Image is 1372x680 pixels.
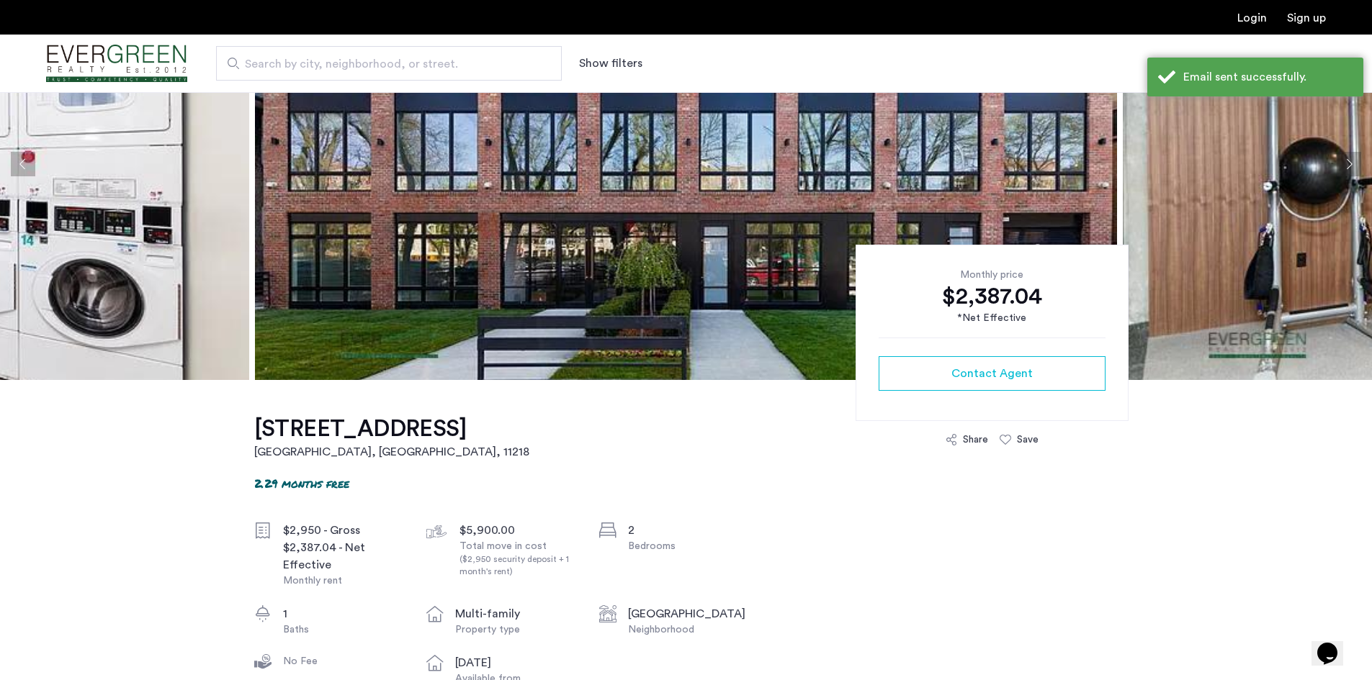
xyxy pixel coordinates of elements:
div: Save [1017,432,1039,447]
img: logo [46,37,187,91]
div: ($2,950 security deposit + 1 month's rent) [459,553,580,578]
div: multi-family [455,605,576,622]
button: button [879,356,1106,391]
h2: [GEOGRAPHIC_DATA], [GEOGRAPHIC_DATA] , 11218 [254,443,529,461]
div: Total move in cost [459,539,580,578]
a: Login [1237,12,1267,24]
span: Contact Agent [951,365,1033,382]
div: Bedrooms [628,539,749,553]
a: Registration [1287,12,1326,24]
div: [GEOGRAPHIC_DATA] [628,605,749,622]
button: Show or hide filters [579,55,642,72]
a: Cazamio Logo [46,37,187,91]
iframe: chat widget [1312,622,1358,666]
h1: [STREET_ADDRESS] [254,414,529,443]
div: $5,900.00 [459,522,580,539]
div: Baths [283,622,404,637]
div: *Net Effective [879,311,1106,326]
div: $2,387.04 - Net Effective [283,539,404,574]
input: Apartment Search [216,46,562,81]
div: Property type [455,622,576,637]
span: Search by city, neighborhood, or street. [245,55,521,73]
div: 1 [283,605,404,622]
div: $2,387.04 [879,282,1106,311]
button: Previous apartment [11,152,35,176]
div: Share [963,432,988,447]
div: Monthly price [879,268,1106,282]
div: Neighborhood [628,622,749,637]
div: Monthly rent [283,574,404,588]
a: [STREET_ADDRESS][GEOGRAPHIC_DATA], [GEOGRAPHIC_DATA], 11218 [254,414,529,461]
div: Email sent successfully. [1183,68,1353,86]
div: 2 [628,522,749,539]
div: $2,950 - Gross [283,522,404,539]
div: [DATE] [455,654,576,671]
button: Next apartment [1337,152,1361,176]
p: 2.29 months free [254,475,349,491]
div: No Fee [283,654,404,668]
